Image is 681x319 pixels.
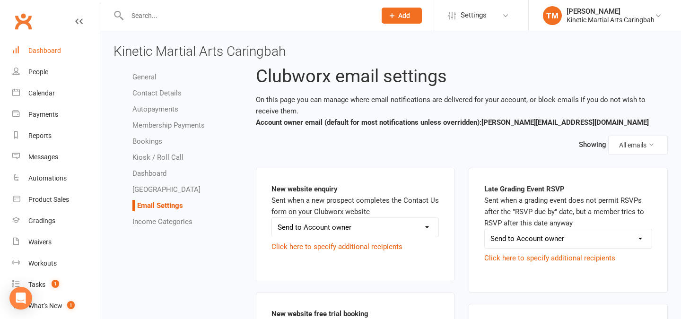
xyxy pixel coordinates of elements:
[256,118,649,127] b: Account owner email (default for most notifications unless overridden): [PERSON_NAME][EMAIL_ADDRE...
[52,280,59,288] span: 1
[28,259,57,267] div: Workouts
[484,252,615,264] button: Click here to specify additional recipients
[12,83,100,104] a: Calendar
[28,196,69,203] div: Product Sales
[484,185,565,193] b: Late Grading Event RSVP
[12,125,100,147] a: Reports
[28,47,61,54] div: Dashboard
[12,147,100,168] a: Messages
[12,104,100,125] a: Payments
[67,301,75,309] span: 1
[12,189,100,210] a: Product Sales
[12,168,100,189] a: Automations
[28,174,67,182] div: Automations
[28,111,58,118] div: Payments
[271,183,439,266] div: Sent when a new prospect completes the Contact Us form on your Clubworx website
[9,287,32,310] div: Open Intercom Messenger
[12,274,100,295] a: Tasks 1
[271,241,402,252] button: Click here to specify additional recipients
[28,89,55,97] div: Calendar
[398,12,410,19] span: Add
[132,121,205,129] a: Membership Payments
[28,302,62,310] div: What's New
[12,40,100,61] a: Dashboard
[132,217,192,226] a: Income Categories
[11,9,35,33] a: Clubworx
[113,43,286,59] span: Kinetic Martial Arts Caringbah
[256,67,668,86] h2: Clubworx email settings
[567,16,655,24] div: Kinetic Martial Arts Caringbah
[132,137,162,146] a: Bookings
[567,7,655,16] div: [PERSON_NAME]
[12,210,100,232] a: Gradings
[28,153,58,161] div: Messages
[271,310,368,318] b: New website free trial booking
[28,68,48,76] div: People
[382,8,422,24] button: Add
[461,5,487,26] span: Settings
[28,281,45,288] div: Tasks
[12,61,100,83] a: People
[28,132,52,139] div: Reports
[124,9,369,22] input: Search...
[271,185,338,193] b: New website enquiry
[256,94,668,128] p: On this page you can manage where email notifications are delivered for your account, or block em...
[579,139,606,150] label: Showing
[137,201,183,210] a: Email Settings
[132,73,157,81] a: General
[12,253,100,274] a: Workouts
[28,217,55,224] div: Gradings
[132,89,182,97] a: Contact Details
[543,6,562,25] div: TM
[132,153,183,162] a: Kiosk / Roll Call
[12,232,100,253] a: Waivers
[12,295,100,317] a: What's New1
[132,169,166,178] a: Dashboard
[484,183,652,277] div: Sent when a grading event does not permit RSVPs after the "RSVP due by" date, but a member tries ...
[132,105,178,113] a: Autopayments
[132,185,201,194] a: [GEOGRAPHIC_DATA]
[28,238,52,246] div: Waivers
[608,136,668,155] button: All emails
